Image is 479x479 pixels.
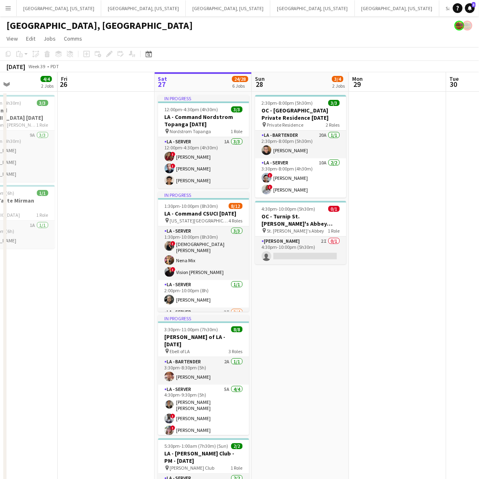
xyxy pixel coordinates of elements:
[465,3,475,13] a: 3
[472,2,476,7] span: 3
[186,0,270,16] button: [GEOGRAPHIC_DATA], [US_STATE]
[355,0,440,16] button: [GEOGRAPHIC_DATA], [US_STATE]
[64,35,82,42] span: Comms
[61,33,85,44] a: Comms
[455,21,464,30] app-user-avatar: Rollin Hero
[27,63,47,69] span: Week 39
[40,33,59,44] a: Jobs
[50,63,59,69] div: PDT
[26,35,35,42] span: Edit
[270,0,355,16] button: [GEOGRAPHIC_DATA], [US_STATE]
[7,63,25,71] div: [DATE]
[23,33,39,44] a: Edit
[3,33,21,44] a: View
[101,0,186,16] button: [GEOGRAPHIC_DATA], [US_STATE]
[7,19,193,32] h1: [GEOGRAPHIC_DATA], [GEOGRAPHIC_DATA]
[17,0,101,16] button: [GEOGRAPHIC_DATA], [US_STATE]
[44,35,56,42] span: Jobs
[7,35,18,42] span: View
[463,21,472,30] app-user-avatar: Rollin Hero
